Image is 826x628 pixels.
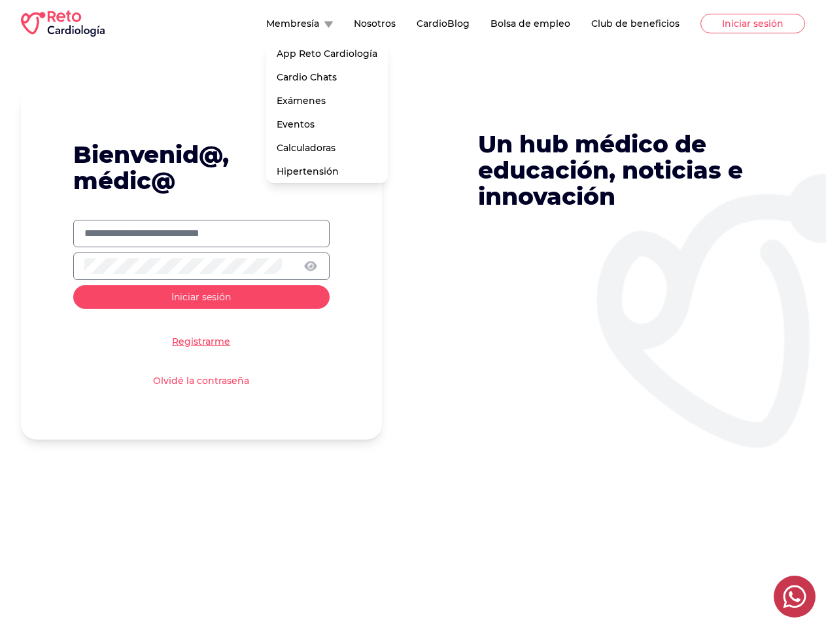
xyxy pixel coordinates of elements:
[73,141,330,194] h1: Bienvenid@, médic@
[266,17,333,30] button: Membresía
[478,131,771,209] p: Un hub médico de educación, noticias e innovación
[354,17,396,30] button: Nosotros
[591,17,680,30] button: Club de beneficios
[266,113,388,136] a: Eventos
[266,136,388,160] a: Calculadoras
[700,14,805,33] button: Iniciar sesión
[266,160,388,183] a: Hipertensión
[172,335,230,348] a: Registrarme
[490,17,570,30] button: Bolsa de empleo
[266,42,388,65] a: App Reto Cardiología
[417,17,470,30] button: CardioBlog
[266,65,388,89] a: Cardio Chats
[171,291,231,303] span: Iniciar sesión
[153,374,249,387] a: Olvidé la contraseña
[266,89,388,113] div: Exámenes
[73,285,330,309] button: Iniciar sesión
[21,10,105,37] img: RETO Cardio Logo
